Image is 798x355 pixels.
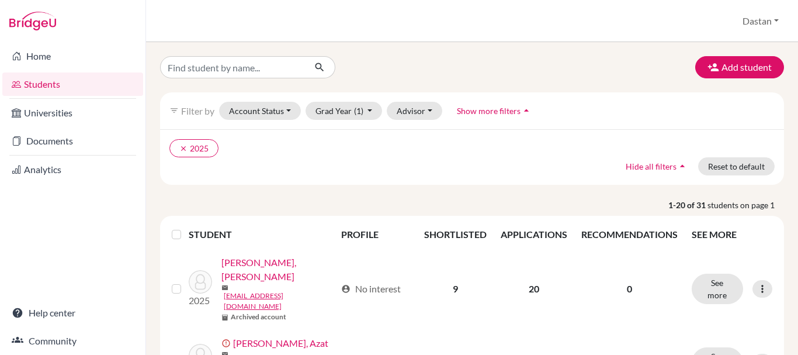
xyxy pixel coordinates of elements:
[181,105,214,116] span: Filter by
[676,160,688,172] i: arrow_drop_up
[521,105,532,116] i: arrow_drop_up
[457,106,521,116] span: Show more filters
[221,314,228,321] span: inventory_2
[692,274,743,304] button: See more
[221,256,336,284] a: [PERSON_NAME], [PERSON_NAME]
[685,220,779,249] th: SEE MORE
[2,158,143,181] a: Analytics
[695,56,784,78] button: Add student
[160,56,305,78] input: Find student by name...
[179,144,188,153] i: clear
[2,129,143,153] a: Documents
[341,284,351,294] span: account_circle
[189,220,335,249] th: STUDENT
[169,139,218,157] button: clear2025
[574,220,685,249] th: RECOMMENDATIONS
[707,199,784,211] span: students on page 1
[219,102,301,120] button: Account Status
[334,220,417,249] th: PROFILE
[221,284,228,291] span: mail
[221,339,233,348] span: error_outline
[387,102,442,120] button: Advisor
[581,282,678,296] p: 0
[417,249,494,329] td: 9
[354,106,363,116] span: (1)
[2,301,143,325] a: Help center
[2,101,143,125] a: Universities
[233,336,328,350] a: [PERSON_NAME], Azat
[616,157,698,175] button: Hide all filtersarrow_drop_up
[169,106,179,115] i: filter_list
[189,270,212,294] img: Abdimitalipov, Aikyn Kalilovich
[189,294,212,308] p: 2025
[341,282,401,296] div: No interest
[2,329,143,353] a: Community
[698,157,775,175] button: Reset to default
[231,312,286,322] b: Archived account
[417,220,494,249] th: SHORTLISTED
[2,73,143,96] a: Students
[9,12,56,30] img: Bridge-U
[2,44,143,68] a: Home
[447,102,542,120] button: Show more filtersarrow_drop_up
[494,249,574,329] td: 20
[306,102,383,120] button: Grad Year(1)
[626,161,676,171] span: Hide all filters
[224,291,336,312] a: [EMAIL_ADDRESS][DOMAIN_NAME]
[494,220,574,249] th: APPLICATIONS
[737,10,784,32] button: Dastan
[668,199,707,211] strong: 1-20 of 31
